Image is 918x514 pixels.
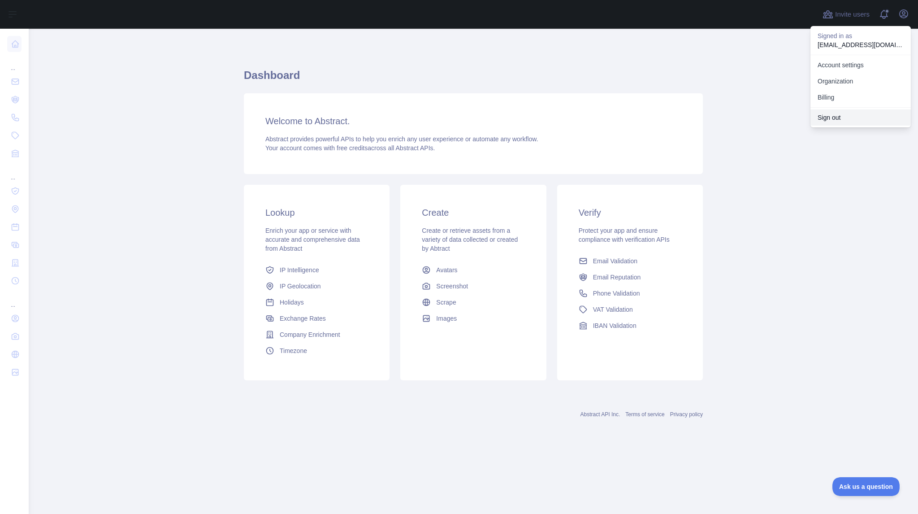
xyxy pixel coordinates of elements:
[262,327,372,343] a: Company Enrichment
[575,269,685,285] a: Email Reputation
[580,411,620,418] a: Abstract API Inc.
[422,227,518,252] span: Create or retrieve assets from a variety of data collected or created by Abtract
[436,266,457,274] span: Avatars
[265,206,368,219] h3: Lookup
[7,163,22,181] div: ...
[835,9,870,20] span: Invite users
[593,305,633,314] span: VAT Validation
[593,273,641,282] span: Email Reputation
[265,115,681,127] h3: Welcome to Abstract.
[265,135,538,143] span: Abstract provides powerful APIs to help you enrich any user experience or automate any workflow.
[625,411,664,418] a: Terms of service
[280,314,326,323] span: Exchange Rates
[670,411,703,418] a: Privacy policy
[265,144,435,152] span: Your account comes with across all Abstract APIs.
[593,257,637,266] span: Email Validation
[593,321,637,330] span: IBAN Validation
[337,144,368,152] span: free credits
[280,298,304,307] span: Holidays
[262,294,372,310] a: Holidays
[818,31,904,40] p: Signed in as
[436,298,456,307] span: Scrape
[575,301,685,318] a: VAT Validation
[810,57,911,73] a: Account settings
[418,278,528,294] a: Screenshot
[593,289,640,298] span: Phone Validation
[579,227,670,243] span: Protect your app and ensure compliance with verification APIs
[418,262,528,278] a: Avatars
[7,291,22,309] div: ...
[575,285,685,301] a: Phone Validation
[262,343,372,359] a: Timezone
[818,40,904,49] p: [EMAIL_ADDRESS][DOMAIN_NAME]
[810,89,911,105] button: Billing
[7,54,22,72] div: ...
[810,73,911,89] a: Organization
[280,266,319,274] span: IP Intelligence
[575,318,685,334] a: IBAN Validation
[280,346,307,355] span: Timezone
[262,310,372,327] a: Exchange Rates
[418,310,528,327] a: Images
[821,7,871,22] button: Invite users
[262,278,372,294] a: IP Geolocation
[436,314,457,323] span: Images
[436,282,468,291] span: Screenshot
[280,330,340,339] span: Company Enrichment
[418,294,528,310] a: Scrape
[244,68,703,90] h1: Dashboard
[265,227,360,252] span: Enrich your app or service with accurate and comprehensive data from Abstract
[575,253,685,269] a: Email Validation
[810,109,911,126] button: Sign out
[262,262,372,278] a: IP Intelligence
[579,206,681,219] h3: Verify
[422,206,524,219] h3: Create
[280,282,321,291] span: IP Geolocation
[832,477,900,496] iframe: Toggle Customer Support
